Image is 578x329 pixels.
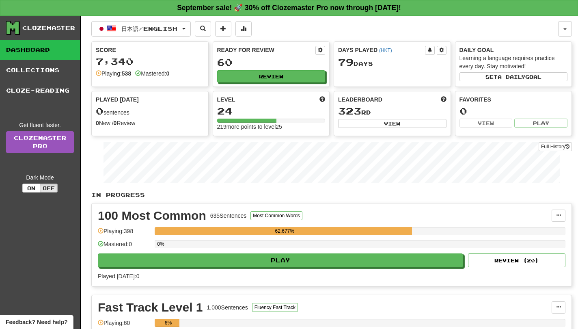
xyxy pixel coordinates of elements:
[338,57,446,68] div: Day s
[338,119,446,128] button: View
[338,46,425,54] div: Days Played
[22,184,40,193] button: On
[215,21,231,37] button: Add sentence to collection
[122,70,131,77] strong: 538
[6,121,74,129] div: Get fluent faster.
[96,46,204,54] div: Score
[441,95,446,104] span: This week in points, UTC
[22,24,75,32] div: Clozemaster
[114,120,117,126] strong: 0
[217,70,326,82] button: Review
[379,48,392,53] a: (HKT)
[96,69,131,78] div: Playing:
[6,173,74,182] div: Dark Mode
[98,273,139,279] span: Played [DATE]: 0
[207,303,248,312] div: 1,000 Sentences
[96,119,204,127] div: New / Review
[338,95,382,104] span: Leaderboard
[98,301,203,314] div: Fast Track Level 1
[252,303,298,312] button: Fluency Fast Track
[338,56,354,68] span: 79
[91,21,191,37] button: 日本語/English
[217,57,326,67] div: 60
[468,253,565,267] button: Review (20)
[166,70,169,77] strong: 0
[96,105,104,117] span: 0
[498,74,525,80] span: a daily
[96,95,139,104] span: Played [DATE]
[217,123,326,131] div: 219 more points to level 25
[91,191,572,199] p: In Progress
[250,211,302,220] button: Most Common Words
[195,21,211,37] button: Search sentences
[177,4,401,12] strong: September sale! 🚀 30% off Clozemaster Pro now through [DATE]!
[514,119,567,128] button: Play
[459,95,568,104] div: Favorites
[210,212,247,220] div: 635 Sentences
[235,21,252,37] button: More stats
[338,106,446,117] div: rd
[135,69,169,78] div: Mastered:
[96,106,204,117] div: sentences
[459,46,568,54] div: Daily Goal
[319,95,325,104] span: Score more points to level up
[96,120,99,126] strong: 0
[217,106,326,116] div: 24
[459,106,568,116] div: 0
[98,210,206,222] div: 100 Most Common
[6,131,74,153] a: ClozemasterPro
[539,142,572,151] button: Full History
[338,105,361,117] span: 323
[96,56,204,67] div: 7,340
[157,319,179,327] div: 6%
[217,46,316,54] div: Ready for Review
[98,253,463,267] button: Play
[6,318,67,326] span: Open feedback widget
[98,240,151,253] div: Mastered: 0
[217,95,235,104] span: Level
[459,72,568,81] button: Seta dailygoal
[98,227,151,240] div: Playing: 398
[459,119,513,128] button: View
[157,227,412,235] div: 62.677%
[459,54,568,70] div: Learning a language requires practice every day. Stay motivated!
[121,25,177,32] span: 日本語 / English
[40,184,58,193] button: Off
